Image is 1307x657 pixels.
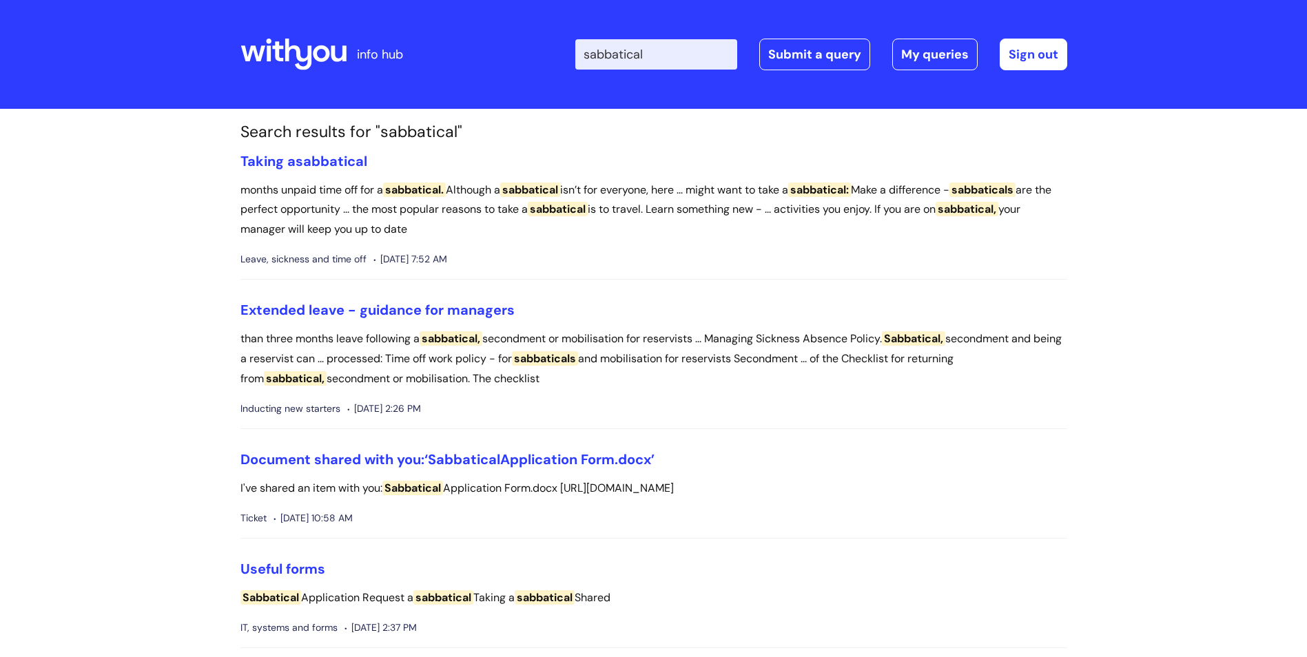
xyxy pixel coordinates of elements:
[240,123,1067,142] h1: Search results for "sabbatical"
[240,590,301,605] span: Sabbatical
[240,301,515,319] a: Extended leave - guidance for managers
[240,510,267,527] span: Ticket
[515,590,575,605] span: sabbatical
[240,450,655,468] a: Document shared with you:‘SabbaticalApplication Form.docx’
[413,590,473,605] span: sabbatical
[575,39,737,70] input: Search
[264,371,327,386] span: sabbatical,
[892,39,978,70] a: My queries
[274,510,353,527] span: [DATE] 10:58 AM
[949,182,1016,197] span: sabbaticals
[500,182,560,197] span: sabbatical
[240,619,338,636] span: IT, systems and forms
[296,152,367,170] span: sabbatical
[344,619,417,636] span: [DATE] 2:37 PM
[240,400,340,417] span: Inducting new starters
[788,182,851,197] span: sabbatical:
[420,331,482,346] span: sabbatical,
[347,400,421,417] span: [DATE] 2:26 PM
[528,202,588,216] span: sabbatical
[240,251,367,268] span: Leave, sickness and time off
[759,39,870,70] a: Submit a query
[240,180,1067,240] p: months unpaid time off for a Although a isn’t for everyone, here ... might want to take a Make a ...
[240,588,1067,608] p: Application Request a Taking a Shared
[512,351,578,366] span: sabbaticals
[373,251,447,268] span: [DATE] 7:52 AM
[240,479,1067,499] p: I've shared an item with you: Application Form.docx [URL][DOMAIN_NAME]
[936,202,998,216] span: sabbatical,
[240,329,1067,388] p: than three months leave following a secondment or mobilisation for reservists ... Managing Sickne...
[240,152,367,170] a: Taking asabbatical
[575,39,1067,70] div: | -
[424,450,500,468] span: ‘Sabbatical
[240,560,325,578] a: Useful forms
[1000,39,1067,70] a: Sign out
[882,331,945,346] span: Sabbatical,
[382,481,443,495] span: Sabbatical
[383,182,446,197] span: sabbatical.
[357,43,403,65] p: info hub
